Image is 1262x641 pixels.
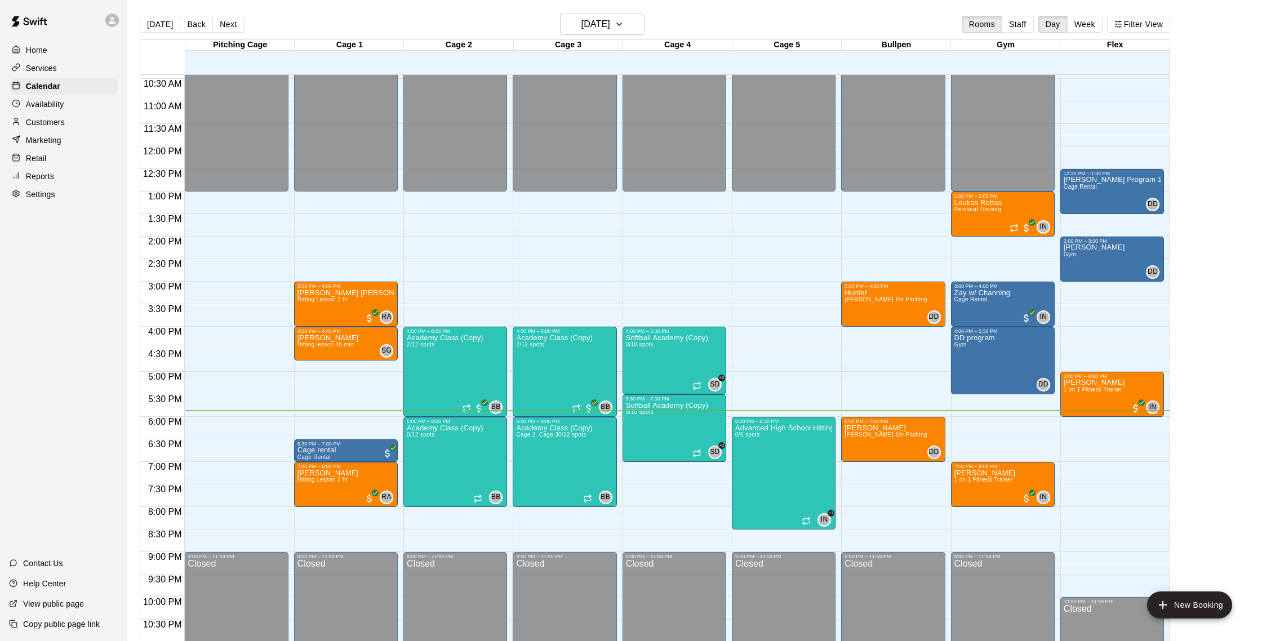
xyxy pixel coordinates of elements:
[828,510,834,517] span: +1
[1064,386,1122,393] span: 1 on 1 Fitness Trainer
[1149,402,1157,413] span: IN
[297,283,394,289] div: 3:00 PM – 4:00 PM
[380,491,393,504] div: Robert Andino
[927,310,941,324] div: Darin Downs
[845,419,941,424] div: 6:00 PM – 7:00 PM
[1146,265,1159,279] div: Darin Downs
[951,282,1055,327] div: 3:00 PM – 4:00 PM: Zay w/ Channing
[735,419,832,424] div: 6:00 PM – 8:30 PM
[26,44,47,56] p: Home
[841,417,945,462] div: 6:00 PM – 7:00 PM: Hector
[626,554,723,559] div: 9:00 PM – 11:59 PM
[407,419,504,424] div: 6:00 PM – 8:00 PM
[380,310,393,324] div: Robert Andino
[932,310,941,324] span: Darin Downs
[822,513,831,527] span: Isaiah Nelson & 1 other
[145,552,185,562] span: 9:00 PM
[145,304,185,314] span: 3:30 PM
[26,81,60,92] p: Calendar
[491,492,501,503] span: BB
[9,78,118,95] a: Calendar
[516,419,613,424] div: 6:00 PM – 8:00 PM
[141,79,185,88] span: 10:30 AM
[1010,224,1019,233] span: Recurring event
[560,14,645,35] button: [DATE]
[845,283,941,289] div: 3:00 PM – 4:00 PM
[713,446,722,459] span: Sabrina Diaz & 2 others
[188,554,285,559] div: 9:00 PM – 11:59 PM
[384,310,393,324] span: Robert Andino
[364,493,375,504] span: All customers have paid
[145,192,185,201] span: 1:00 PM
[364,313,375,324] span: All customers have paid
[1041,378,1050,391] span: Darin Downs
[23,558,63,569] p: Contact Us
[1064,373,1161,379] div: 5:00 PM – 6:00 PM
[9,168,118,185] div: Reports
[489,400,503,414] div: Bucket Bucket
[710,447,719,458] span: SD
[294,282,398,327] div: 3:00 PM – 4:00 PM: Maddox Joros
[1037,378,1050,391] div: Darin Downs
[145,575,185,584] span: 9:30 PM
[951,40,1060,51] div: Gym
[583,494,592,503] span: Recurring event
[9,42,118,59] a: Home
[1150,198,1159,211] span: Darin Downs
[140,146,184,156] span: 12:00 PM
[26,153,47,164] p: Retail
[141,124,185,133] span: 11:30 AM
[407,341,434,348] span: 2/12 spots filled
[145,484,185,494] span: 7:30 PM
[407,431,434,438] span: 0/12 spots filled
[735,554,832,559] div: 9:00 PM – 11:59 PM
[626,328,723,334] div: 4:00 PM – 5:30 PM
[26,99,64,110] p: Availability
[954,296,988,302] span: Cage Rental
[384,344,393,358] span: Shaun Garceau
[297,341,354,348] span: Hitting lesson 45 min
[513,417,616,507] div: 6:00 PM – 8:00 PM: Academy Class (Copy)
[473,494,482,503] span: Recurring event
[26,135,61,146] p: Marketing
[732,40,842,51] div: Cage 5
[513,327,616,417] div: 4:00 PM – 6:00 PM: Academy Class (Copy)
[462,404,471,413] span: Recurring event
[1147,591,1232,618] button: add
[1038,16,1068,33] button: Day
[1146,198,1159,211] div: Darin Downs
[9,60,118,77] a: Services
[1060,40,1170,51] div: Flex
[841,282,945,327] div: 3:00 PM – 4:00 PM: Hunter
[718,442,725,449] span: +2
[26,171,54,182] p: Reports
[845,431,927,438] span: [PERSON_NAME] 1hr Pitching
[1041,220,1050,234] span: Isaiah Nelson
[140,597,184,607] span: 10:00 PM
[708,378,722,391] div: Sabrina Diaz
[1150,265,1159,279] span: Darin Downs
[1150,400,1159,414] span: Isaiah Nelson
[297,464,394,469] div: 7:00 PM – 8:00 PM
[732,417,836,529] div: 6:00 PM – 8:30 PM: Advanced High School Hitting and Strength Program (Copy)
[145,282,185,291] span: 3:00 PM
[185,40,295,51] div: Pitching Cage
[821,514,828,526] span: IN
[9,96,118,113] div: Availability
[583,403,594,414] span: All customers have paid
[9,132,118,149] a: Marketing
[23,578,66,589] p: Help Center
[954,206,1002,212] span: Personal Training
[626,409,654,415] span: 0/10 spots filled
[145,417,185,426] span: 6:00 PM
[140,620,184,629] span: 10:30 PM
[381,345,392,357] span: SG
[145,529,185,539] span: 8:30 PM
[9,114,118,131] a: Customers
[599,400,612,414] div: Bucket Bucket
[141,101,185,111] span: 11:00 AM
[692,381,701,390] span: Recurring event
[954,477,1013,483] span: 1 on 1 Fitness Trainer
